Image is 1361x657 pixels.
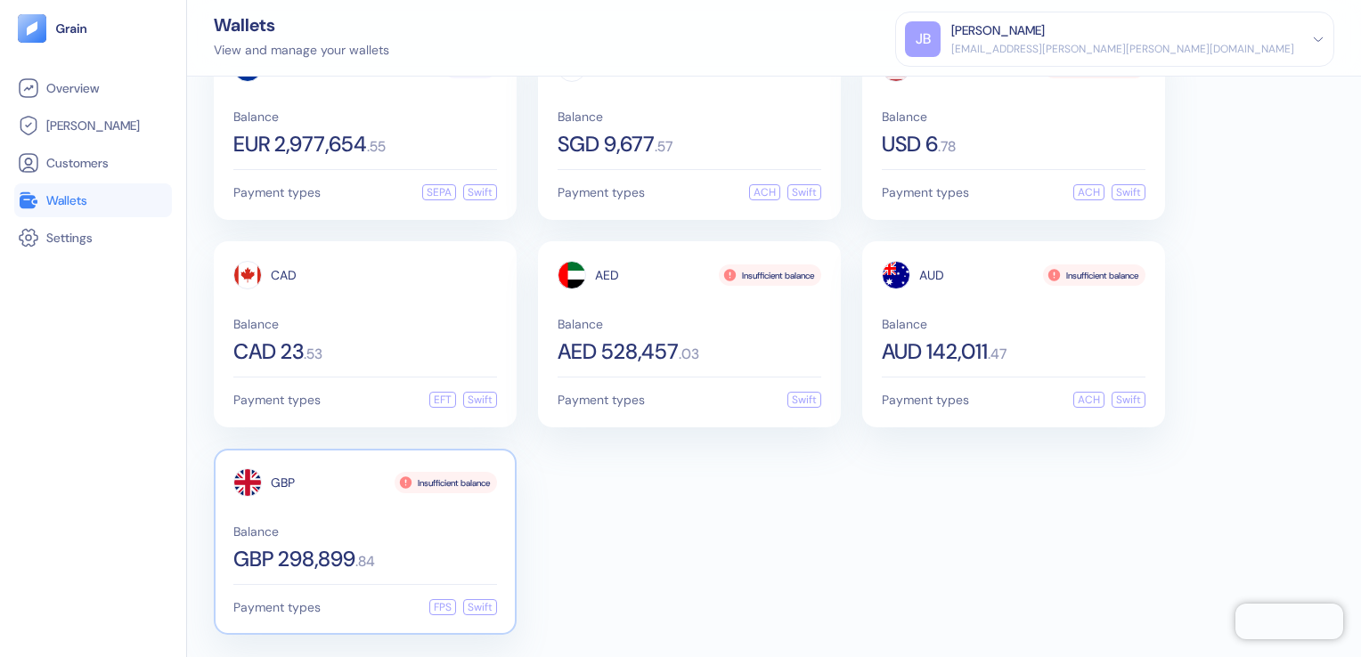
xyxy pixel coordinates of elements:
div: SEPA [422,184,456,200]
div: Swift [463,599,497,615]
span: AED [595,269,619,281]
span: Balance [882,110,1145,123]
div: Swift [1112,392,1145,408]
span: CAD 23 [233,341,304,362]
span: [PERSON_NAME] [46,117,140,134]
div: EFT [429,392,456,408]
div: FPS [429,599,456,615]
span: Wallets [46,191,87,209]
div: Insufficient balance [395,472,497,493]
div: [EMAIL_ADDRESS][PERSON_NAME][PERSON_NAME][DOMAIN_NAME] [951,41,1294,57]
div: View and manage your wallets [214,41,389,60]
span: Payment types [882,186,969,199]
iframe: Chatra live chat [1235,604,1343,639]
div: ACH [1073,392,1104,408]
span: . 57 [655,140,672,154]
span: Balance [558,110,821,123]
span: GBP [271,476,295,489]
span: . 47 [988,347,1006,361]
span: AUD [919,269,944,281]
span: Payment types [882,393,969,406]
span: Balance [558,318,821,330]
span: Balance [882,318,1145,330]
div: Insufficient balance [719,264,821,286]
span: Payment types [233,601,321,613]
span: Balance [233,525,497,538]
span: Customers [46,154,109,172]
span: Payment types [558,186,645,199]
span: CAD [271,269,297,281]
div: Swift [787,184,821,200]
div: JB [905,21,941,57]
span: Overview [46,79,99,97]
div: [PERSON_NAME] [951,21,1045,40]
div: Insufficient balance [1043,264,1145,286]
img: logo-tablet-V2.svg [18,14,46,43]
span: USD 6 [882,134,938,155]
div: ACH [749,184,780,200]
span: . 84 [355,555,375,569]
span: . 53 [304,347,322,361]
span: Balance [233,110,497,123]
div: Swift [463,184,497,200]
a: Overview [18,77,168,99]
span: AUD 142,011 [882,341,988,362]
div: Swift [787,392,821,408]
span: AED 528,457 [558,341,679,362]
span: . 78 [938,140,956,154]
span: Payment types [558,393,645,406]
span: EUR 2,977,654 [233,134,367,155]
div: Wallets [214,16,389,34]
span: Payment types [233,186,321,199]
span: Balance [233,318,497,330]
span: GBP 298,899 [233,548,355,570]
span: . 03 [679,347,699,361]
div: ACH [1073,184,1104,200]
img: logo [55,22,88,35]
a: Wallets [18,190,168,211]
a: Settings [18,227,168,248]
div: Swift [1112,184,1145,200]
span: Settings [46,229,93,247]
span: SGD 9,677 [558,134,655,155]
a: Customers [18,152,168,174]
span: . 55 [367,140,386,154]
div: Swift [463,392,497,408]
span: Payment types [233,393,321,406]
a: [PERSON_NAME] [18,115,168,136]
